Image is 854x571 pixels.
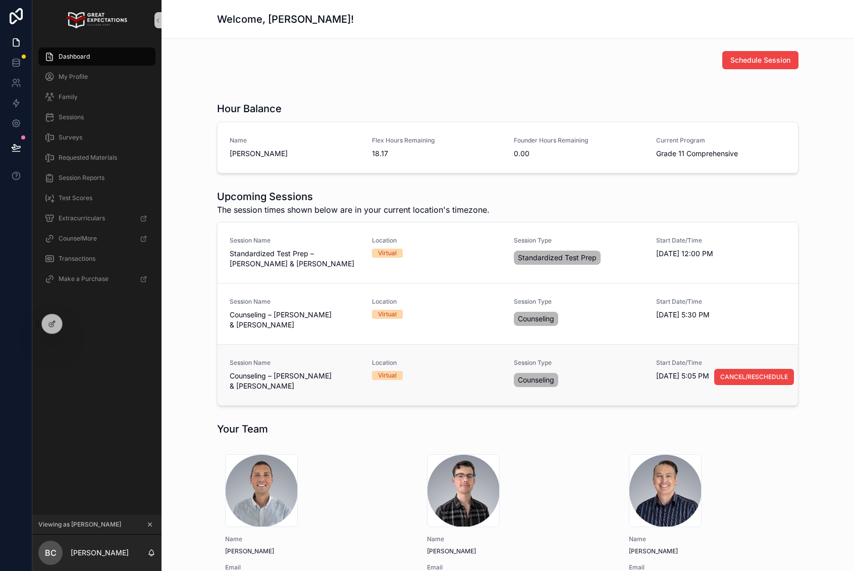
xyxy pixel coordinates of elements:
span: Counseling [518,314,554,324]
span: Name [230,136,360,145]
span: Test Scores [59,194,92,202]
span: Session Name [230,236,360,245]
h1: Welcome, [PERSON_NAME]! [217,12,354,26]
span: 18.17 [372,149,502,159]
span: Dashboard [59,53,90,61]
span: Session Reports [59,174,104,182]
span: Session Type [514,298,644,306]
span: My Profile [59,73,88,81]
span: 0.00 [514,149,644,159]
span: Start Date/Time [656,359,786,367]
h1: Hour Balance [217,102,282,116]
span: Standardized Test Prep – [PERSON_NAME] & [PERSON_NAME] [230,249,360,269]
span: [DATE] 5:05 PM [656,371,786,381]
a: Family [38,88,155,106]
span: Grade 11 Comprehensive [656,149,786,159]
span: [PERSON_NAME] [427,547,605,555]
h1: Upcoming Sessions [217,189,490,204]
span: Requested Materials [59,154,117,162]
span: CANCEL/RESCHEDULE [720,373,788,381]
div: Virtual [378,371,397,380]
span: [DATE] 12:00 PM [656,249,786,259]
div: Virtual [378,310,397,319]
button: CANCEL/RESCHEDULE [714,369,794,385]
span: Surveys [59,133,82,141]
span: Name [629,535,807,543]
span: BC [45,547,57,559]
span: Schedule Session [730,55,790,65]
span: Viewing as [PERSON_NAME] [38,520,121,529]
span: Counseling – [PERSON_NAME] & [PERSON_NAME] [230,371,360,391]
a: Surveys [38,128,155,147]
span: [PERSON_NAME] [230,149,360,159]
span: Counseling [518,375,554,385]
button: Schedule Session [722,51,798,69]
span: Family [59,93,78,101]
a: Session Reports [38,169,155,187]
span: Flex Hours Remaining [372,136,502,145]
span: Start Date/Time [656,298,786,306]
a: Make a Purchase [38,270,155,288]
span: Location [372,236,502,245]
span: Extracurriculars [59,214,105,222]
span: CounselMore [59,234,97,243]
span: Session Name [230,359,360,367]
span: [PERSON_NAME] [629,547,807,555]
span: [PERSON_NAME] [225,547,403,555]
span: Location [372,359,502,367]
a: Transactions [38,250,155,268]
a: My Profile [38,68,155,86]
h1: Your Team [217,422,268,436]
div: scrollable content [32,40,162,301]
span: Start Date/Time [656,236,786,245]
span: Session Name [230,298,360,306]
span: Counseling – [PERSON_NAME] & [PERSON_NAME] [230,310,360,330]
img: App logo [67,12,127,28]
span: Session Type [514,236,644,245]
span: Sessions [59,113,84,121]
span: Name [427,535,605,543]
span: Current Program [656,136,786,145]
a: Test Scores [38,189,155,207]
a: Extracurriculars [38,209,155,227]
p: [PERSON_NAME] [71,548,129,558]
a: Dashboard [38,47,155,66]
span: Founder Hours Remaining [514,136,644,145]
span: Name [225,535,403,543]
a: Requested Materials [38,149,155,167]
span: Make a Purchase [59,275,109,283]
a: CounselMore [38,229,155,248]
div: Virtual [378,249,397,258]
span: The session times shown below are in your current location's timezone. [217,204,490,216]
span: Transactions [59,255,95,263]
span: [DATE] 5:30 PM [656,310,786,320]
a: Sessions [38,108,155,126]
span: Session Type [514,359,644,367]
span: Standardized Test Prep [518,253,597,263]
span: Location [372,298,502,306]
